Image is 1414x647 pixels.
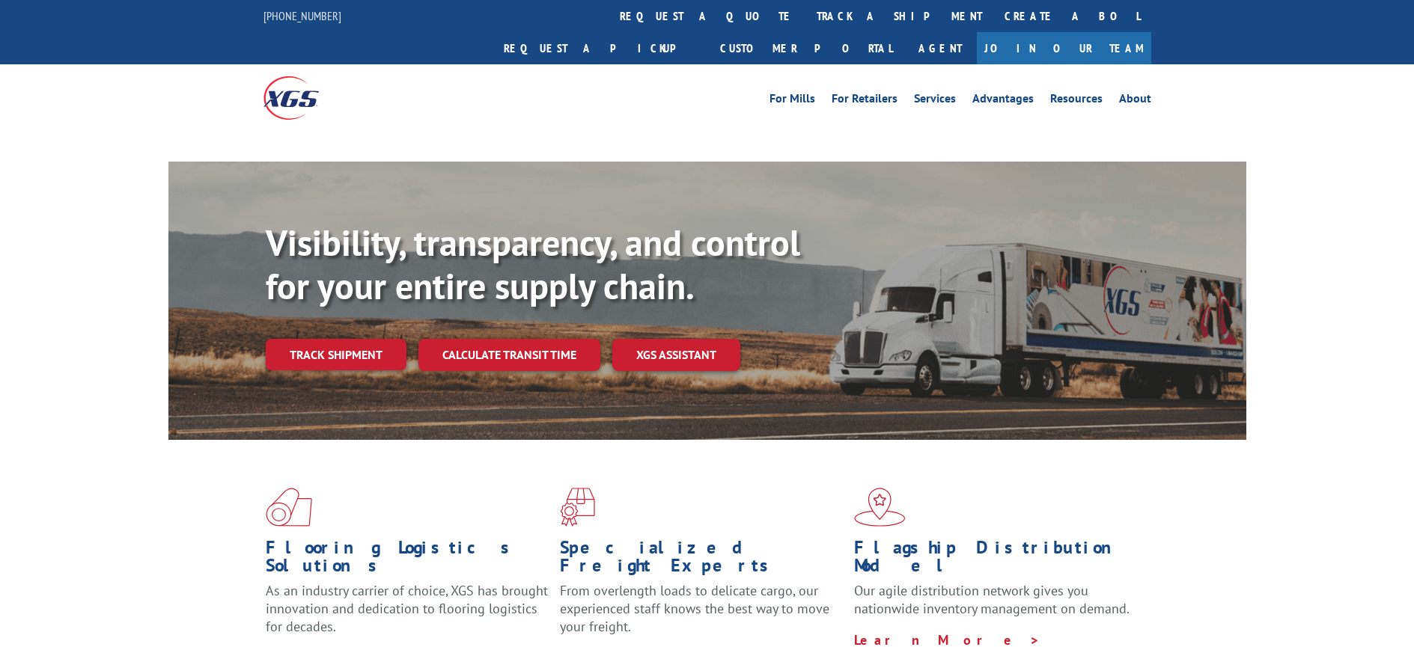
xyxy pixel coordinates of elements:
span: As an industry carrier of choice, XGS has brought innovation and dedication to flooring logistics... [266,582,548,635]
h1: Flooring Logistics Solutions [266,539,549,582]
a: Request a pickup [493,32,709,64]
a: About [1119,93,1151,109]
b: Visibility, transparency, and control for your entire supply chain. [266,219,800,309]
h1: Specialized Freight Experts [560,539,843,582]
a: Customer Portal [709,32,903,64]
a: [PHONE_NUMBER] [263,8,341,23]
a: For Retailers [832,93,898,109]
img: xgs-icon-flagship-distribution-model-red [854,488,906,527]
h1: Flagship Distribution Model [854,539,1137,582]
span: Our agile distribution network gives you nationwide inventory management on demand. [854,582,1130,617]
a: Services [914,93,956,109]
a: Advantages [972,93,1034,109]
a: XGS ASSISTANT [612,339,740,371]
a: Resources [1050,93,1103,109]
img: xgs-icon-total-supply-chain-intelligence-red [266,488,312,527]
a: Agent [903,32,977,64]
a: Track shipment [266,339,406,370]
img: xgs-icon-focused-on-flooring-red [560,488,595,527]
a: Calculate transit time [418,339,600,371]
a: Join Our Team [977,32,1151,64]
a: For Mills [770,93,815,109]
